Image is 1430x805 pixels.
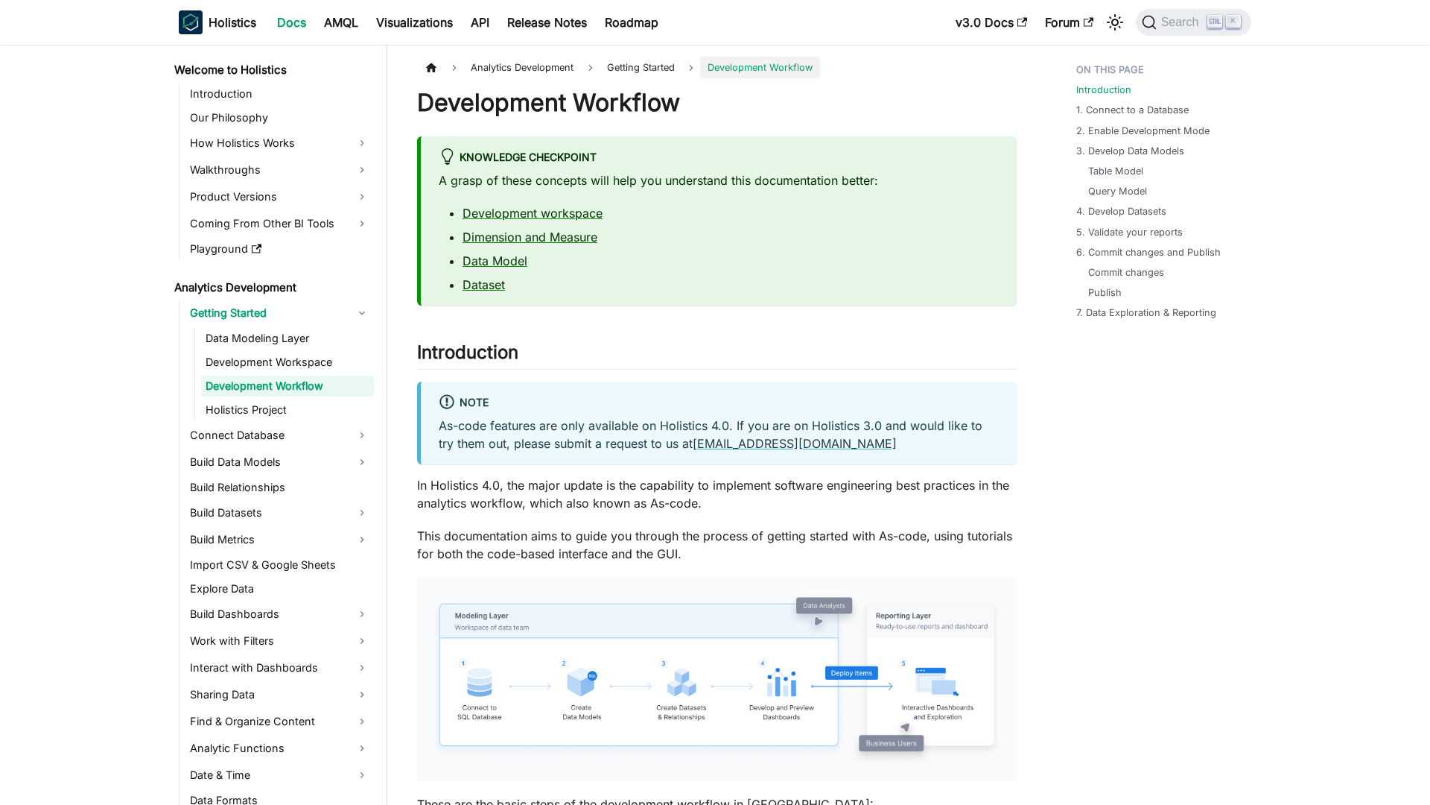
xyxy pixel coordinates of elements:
nav: Breadcrumbs [417,57,1017,78]
a: Forum [1036,10,1102,34]
a: 3. Develop Data Models [1076,144,1184,158]
a: Home page [417,57,445,78]
a: Analytic Functions [185,736,374,760]
a: Interact with Dashboards [185,656,374,680]
div: Knowledge Checkpoint [439,148,999,168]
kbd: K [1226,15,1241,28]
a: Introduction [185,83,374,104]
a: Development workspace [463,206,603,221]
a: Date & Time [185,763,374,787]
a: Explore Data [185,578,374,599]
span: Development Workflow [700,57,820,78]
span: Search [1157,16,1208,29]
a: Import CSV & Google Sheets [185,555,374,575]
a: Roadmap [596,10,667,34]
a: AMQL [315,10,367,34]
span: Analytics Development [463,57,581,78]
a: Build Datasets [185,501,374,525]
a: How Holistics Works [185,131,374,155]
a: 2. Enable Development Mode [1076,124,1210,138]
a: Build Metrics [185,528,374,552]
p: This documentation aims to guide you through the process of getting started with As-code, using t... [417,527,1017,563]
a: 4. Develop Datasets [1076,204,1166,218]
a: Table Model [1088,164,1143,178]
a: Analytics Development [170,277,374,298]
a: v3.0 Docs [947,10,1036,34]
a: Welcome to Holistics [170,60,374,80]
a: Find & Organize Content [185,710,374,733]
b: Holistics [209,13,256,31]
p: A grasp of these concepts will help you understand this documentation better: [439,171,999,189]
a: 1. Connect to a Database [1076,103,1189,117]
img: Holistics [179,10,203,34]
a: Query Model [1088,184,1147,198]
span: Getting Started [600,57,682,78]
a: Build Dashboards [185,602,374,626]
div: Note [439,394,999,413]
a: Walkthroughs [185,158,374,182]
h2: Introduction [417,341,1017,370]
a: 5. Validate your reports [1076,225,1183,239]
a: 6. Commit changes and Publish [1076,245,1221,259]
a: HolisticsHolistics [179,10,256,34]
a: Development Workspace [201,352,374,373]
a: Build Data Models [185,450,374,474]
a: Our Philosophy [185,107,374,128]
a: API [462,10,498,34]
a: 7. Data Exploration & Reporting [1076,306,1216,320]
a: Playground [185,239,374,259]
a: Data Modeling Layer [201,328,374,349]
a: Data Model [463,253,527,268]
a: Product Versions [185,185,374,209]
a: [EMAIL_ADDRESS][DOMAIN_NAME] [693,436,897,451]
a: Visualizations [367,10,462,34]
p: As-code features are only available on Holistics 4.0. If you are on Holistics 3.0 and would like ... [439,417,999,452]
a: Dataset [463,277,505,292]
a: Docs [268,10,315,34]
a: Introduction [1076,83,1131,97]
a: Build Relationships [185,477,374,498]
img: Workflow Diagram [432,593,1002,765]
nav: Docs sidebar [164,45,387,805]
a: Coming From Other BI Tools [185,212,374,236]
a: Development Workflow [201,376,374,397]
button: Switch between dark and light mode (currently light mode) [1103,10,1127,34]
a: Connect Database [185,423,374,447]
a: Dimension and Measure [463,230,597,244]
a: Release Notes [498,10,596,34]
h1: Development Workflow [417,88,1017,118]
a: Commit changes [1088,265,1164,280]
a: Sharing Data [185,683,374,707]
button: Search (Ctrl+K) [1136,9,1251,36]
a: Publish [1088,285,1122,300]
a: Work with Filters [185,629,374,653]
p: In Holistics 4.0, the major update is the capability to implement software engineering best pract... [417,476,1017,512]
a: Getting Started [185,301,374,325]
a: Holistics Project [201,400,374,420]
